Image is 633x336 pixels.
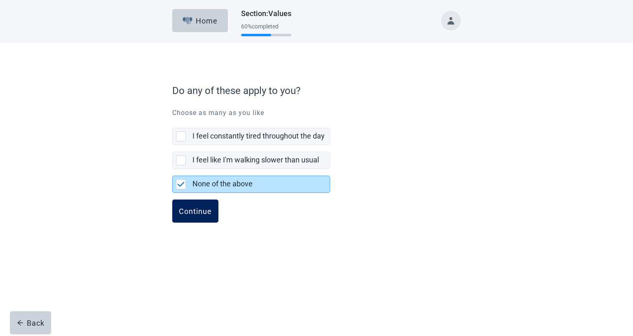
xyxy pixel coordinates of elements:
label: I feel like I'm walking slower than usual [192,155,319,164]
button: Continue [172,200,218,223]
button: arrow-leftBack [10,311,51,334]
div: Continue [179,207,212,215]
div: Home [183,16,218,25]
label: I feel constantly tired throughout the day [192,132,325,140]
span: arrow-left [17,320,23,326]
div: None of the above, checkbox, selected [172,176,330,193]
div: Back [17,319,45,327]
img: Elephant [183,17,193,24]
div: Progress section [241,20,291,40]
div: I feel like I'm walking slower than usual, checkbox, not selected [172,152,330,169]
button: ElephantHome [172,9,228,32]
label: None of the above [192,179,253,188]
h1: Section : Values [241,8,291,19]
div: I feel constantly tired throughout the day, checkbox, not selected [172,128,330,145]
button: Toggle account menu [441,11,461,31]
div: 60 % completed [241,23,291,30]
p: Choose as many as you like [172,108,461,118]
label: Do any of these apply to you? [172,83,457,98]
